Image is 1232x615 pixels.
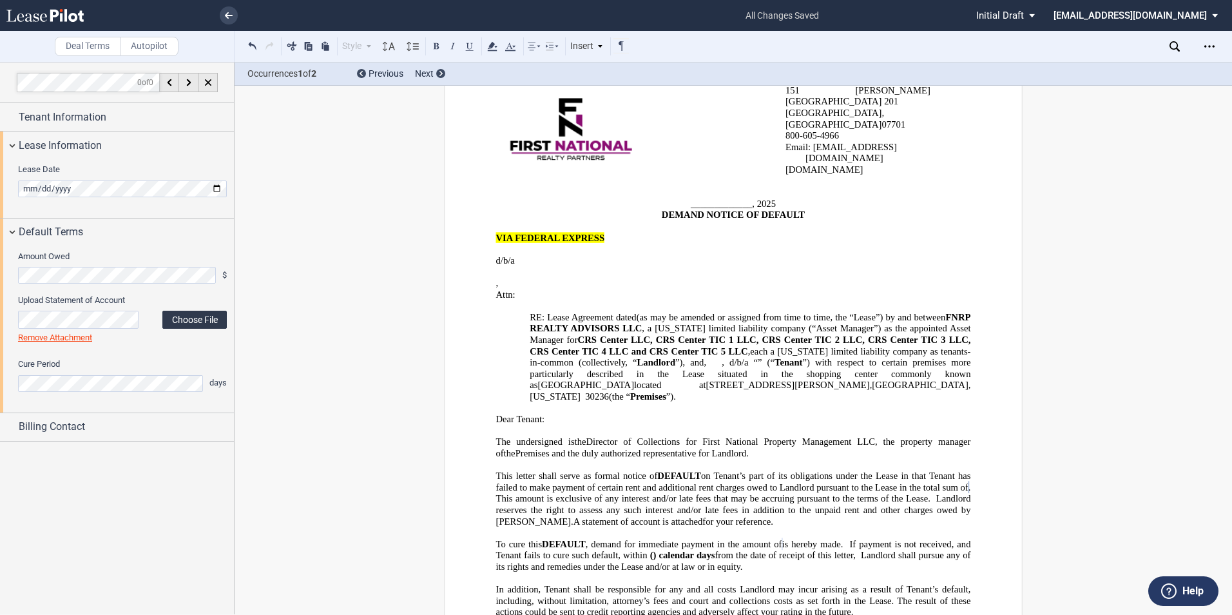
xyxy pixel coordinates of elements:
span: . [968,482,971,493]
span: Premises [630,391,666,402]
label: Deal Terms [55,37,120,56]
label: Help [1182,583,1204,600]
span: DEFAULT [542,539,586,550]
span: 2025 [757,199,776,210]
span: Tenant Information [19,110,106,125]
label: Upload Statement of Account [18,295,227,306]
span: , d/b/a “ [722,357,758,368]
span: d/b/a [496,255,515,266]
div: Insert [568,38,606,55]
span: 0 [137,77,142,86]
span: This letter shall serve as formal notice of [496,471,658,482]
span: Default Terms [19,224,83,240]
button: Underline [462,38,477,54]
a: Remove Attachment [18,333,92,342]
span: [GEOGRAPHIC_DATA] [538,380,635,391]
span: [GEOGRAPHIC_DATA], [GEOGRAPHIC_DATA] [785,108,905,130]
span: all changes saved [739,2,825,30]
span: is hereby made. [782,539,843,550]
button: Bold [428,38,444,54]
span: CRS Center LLC, CRS Center TIC 1 LLC, CRS Center TIC 2 LLC, CRS Center TIC 3 LLC, CRS Center TIC ... [530,335,973,356]
button: Undo [245,38,260,54]
span: days [209,377,227,389]
label: Choose File [162,311,227,329]
span: (the “ [609,391,630,402]
b: 2 [311,68,316,79]
span: on Tenant’s part of its obligations under the Lease in that Tenant has failed to make payment of ... [496,471,974,493]
span: , and [682,357,704,368]
span: Dear Tenant: [496,414,545,425]
span: ( [650,550,653,561]
span: located at [634,380,706,391]
button: Copy [301,38,316,54]
span: DEMAND NOTICE OF DEFAULT [662,210,805,220]
span: the [575,436,586,447]
span: ”). [666,391,676,402]
span: 201 [884,96,898,107]
span: each a [US_STATE] limited liability company as tenants-in-common [530,346,970,367]
span: , [968,380,971,391]
span: 30236 [585,391,609,402]
span: [STREET_ADDRESS][PERSON_NAME] [706,380,869,391]
span: This amount is exclusive of any interest and/or late fees that may be accruing pursuant to the te... [496,493,974,527]
div: Previous [357,68,403,81]
span: Landlord [637,357,675,368]
label: Cure Period [18,358,227,370]
label: Lease Date [18,164,227,175]
span: Attn: [496,289,515,300]
span: _____________, [691,199,755,210]
span: , a [US_STATE] limited liability company (“Asset Manager”) as the appointed Asset Manager for [530,323,973,345]
span: 07701 [881,119,905,130]
img: 47197919_622135834868543_7426940384061685760_n.png [510,98,632,162]
label: Amount Owed [18,251,227,262]
span: [US_STATE] [530,391,581,402]
span: [GEOGRAPHIC_DATA] [872,380,968,391]
span: Previous [369,68,403,79]
button: Toggle Control Characters [613,38,629,54]
button: Cut [284,38,300,54]
span: $ [222,269,227,281]
span: , [748,346,751,356]
span: ”) with respect to certain premises more particularly described in the Lease situated in the shop... [530,357,973,391]
span: , [496,278,499,289]
span: the [504,448,515,459]
span: [DOMAIN_NAME] [785,164,863,175]
button: Italic [445,38,461,54]
span: Next [415,68,434,79]
span: Occurrences of [247,67,347,81]
span: A statement of account is attached . [573,516,773,527]
span: If payment is not received, and Tenant fails to cure such default, within [496,539,973,561]
span: s [711,550,715,561]
b: 1 [298,68,303,79]
span: Email: [EMAIL_ADDRESS][DOMAIN_NAME] [785,142,897,164]
span: The undersigned is Director of Collections for First National Property Management LLC, the proper... [496,436,974,458]
span: 0 [149,77,153,86]
span: DEFAULT [657,471,701,482]
span: Tenant [775,357,802,368]
span: Billing Contact [19,419,85,434]
span: (as may be amended or assigned from time to time, the “Lease”) by and between [637,312,946,323]
span: RE: Lease Agreement dated [530,312,636,323]
span: Lease Information [19,138,102,153]
span: ) calendar day [653,550,715,561]
span: , [704,357,706,368]
div: Next [415,68,445,81]
span: ”) [675,357,682,368]
span: To cure this [496,539,543,550]
span: of [137,77,153,86]
span: for your reference [702,516,771,527]
span: , [870,380,872,391]
button: Paste [318,38,333,54]
div: Open Lease options menu [1199,36,1220,57]
span: ” (“ [758,357,775,368]
span: [PERSON_NAME][GEOGRAPHIC_DATA] [785,85,930,107]
span: 800-60 -4966 [785,130,839,141]
button: Help [1148,576,1218,606]
span: Initial Draft [976,10,1024,21]
span: 151 [785,85,800,96]
span: VIA FEDERAL EXPRESS [496,232,605,243]
span: , demand for immediate payment in the amount of [586,539,782,550]
span: 5 [812,130,816,141]
span: FNRP REALTY ADVISORS LLC [530,312,973,334]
